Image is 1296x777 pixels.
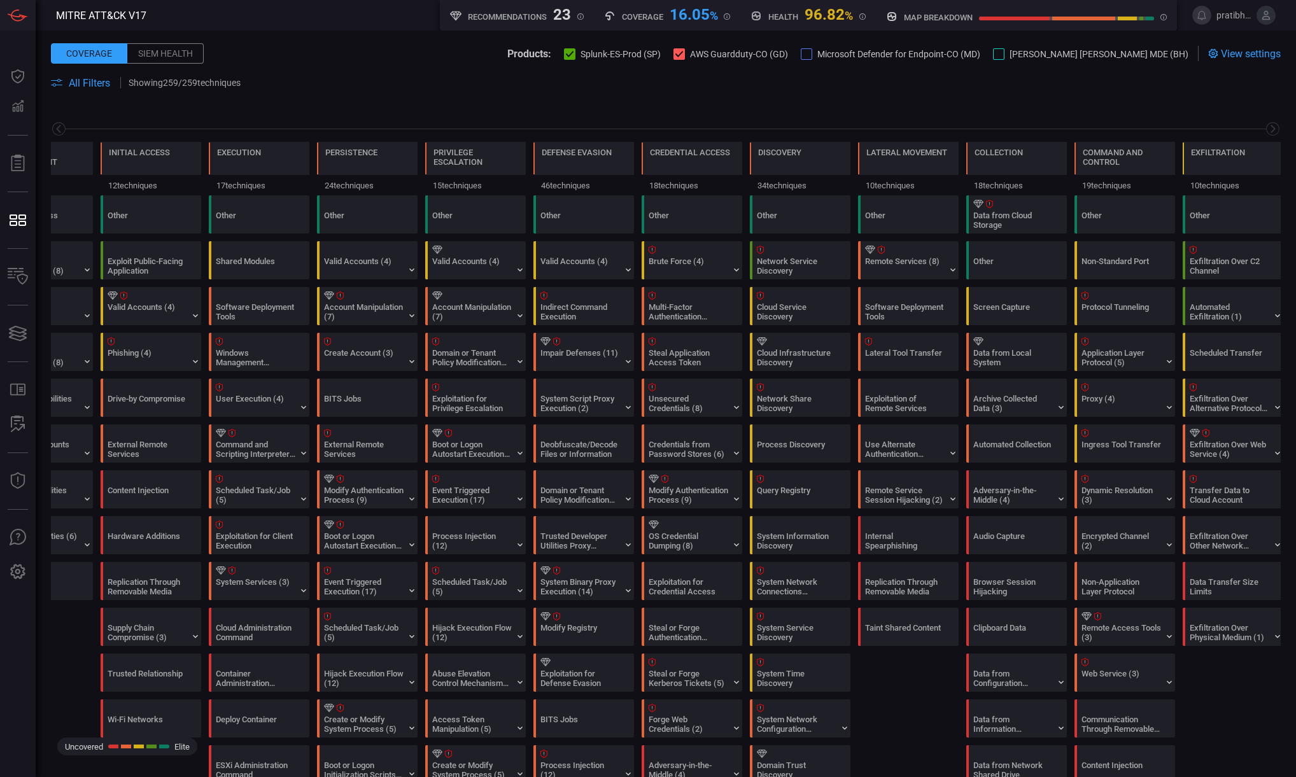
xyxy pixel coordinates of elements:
div: Trusted Developer Utilities Proxy Execution (3) [540,531,620,550]
div: Scheduled Task/Job (5) [216,486,295,505]
div: T1127: Trusted Developer Utilities Proxy Execution [533,516,634,554]
div: Phishing (4) [108,348,187,367]
div: Other [1081,211,1161,230]
div: T1020: Automated Exfiltration [1183,287,1283,325]
div: T1552: Unsecured Credentials [642,379,742,417]
div: Indirect Command Execution [540,302,620,321]
div: 15 techniques [425,175,526,195]
div: Archive Collected Data (3) [973,394,1053,413]
div: TA0001: Initial Access [101,142,201,195]
div: Other [533,195,634,234]
div: T1569: System Services [209,562,309,600]
div: Other [209,195,309,234]
div: T1570: Lateral Tool Transfer [858,333,959,371]
span: MITRE ATT&CK V17 [56,10,146,22]
div: T1102: Web Service [1074,654,1175,692]
div: Protocol Tunneling [1081,302,1161,321]
div: Exploitation of Remote Services [865,394,945,413]
div: Boot or Logon Autostart Execution (14) [432,440,512,459]
div: Adversary-in-the-Middle (4) [973,486,1053,505]
div: Use Alternate Authentication Material (4) [865,440,945,459]
div: 24 techniques [317,175,418,195]
span: % [845,9,853,22]
span: % [710,9,718,22]
div: Valid Accounts (4) [540,256,620,276]
div: Boot or Logon Autostart Execution (14) [324,531,404,550]
div: T1669: Wi-Fi Networks (Not covered) [101,699,201,738]
div: T1110: Brute Force [642,241,742,279]
div: Other [324,211,404,230]
div: T1574: Hijack Execution Flow [317,654,418,692]
div: T1091: Replication Through Removable Media (Not covered) [101,562,201,600]
div: Proxy (4) [1081,394,1161,413]
div: External Remote Services [324,440,404,459]
div: Valid Accounts (4) [432,256,512,276]
div: T1572: Protocol Tunneling [1074,287,1175,325]
div: T1030: Data Transfer Size Limits [1183,562,1283,600]
div: T1095: Non-Application Layer Protocol [1074,562,1175,600]
div: Credential Access [650,148,730,157]
div: T1211: Exploitation for Defense Evasion [533,654,634,692]
div: T1098: Account Manipulation [425,287,526,325]
div: T1528: Steal Application Access Token [642,333,742,371]
div: T1123: Audio Capture (Not covered) [966,516,1067,554]
button: All Filters [51,77,110,89]
div: T1659: Content Injection (Not covered) [101,470,201,508]
div: T1048: Exfiltration Over Alternative Protocol [1183,379,1283,417]
div: Domain or Tenant Policy Modification (2) [432,348,512,367]
div: T1484: Domain or Tenant Policy Modification [533,470,634,508]
div: Exploitation for Client Execution [216,531,295,550]
div: 16.05 [670,6,718,21]
div: T1546: Event Triggered Execution [425,470,526,508]
div: TA0003: Persistence [317,142,418,195]
div: Other [432,211,512,230]
div: Other [317,195,418,234]
div: Dynamic Resolution (3) [1081,486,1161,505]
div: T1216: System Script Proxy Execution [533,379,634,417]
div: Persistence [325,148,377,157]
div: Other [1190,211,1269,230]
div: T1558: Steal or Forge Kerberos Tickets [642,654,742,692]
div: Network Share Discovery [757,394,836,413]
div: T1003: OS Credential Dumping [642,516,742,554]
div: T1105: Ingress Tool Transfer [1074,424,1175,463]
div: Collection [975,148,1023,157]
div: Automated Collection [973,440,1053,459]
div: T1602: Data from Configuration Repository (Not covered) [966,654,1067,692]
div: Other [216,211,295,230]
div: Account Manipulation (7) [324,302,404,321]
button: Threat Intelligence [3,466,33,496]
h5: map breakdown [904,13,973,22]
div: Brute Force (4) [649,256,728,276]
div: T1055: Process Injection [425,516,526,554]
div: Deobfuscate/Decode Files or Information [540,440,620,459]
div: Remote Services (8) [865,256,945,276]
div: T1202: Indirect Command Execution [533,287,634,325]
div: Lateral Movement [866,148,947,157]
div: T1053: Scheduled Task/Job [209,470,309,508]
div: Cloud Infrastructure Discovery [757,348,836,367]
span: AWS Guardduty-CO (GD) [690,49,788,59]
div: Other [649,211,728,230]
div: Discovery [758,148,801,157]
div: Shared Modules [216,256,295,276]
div: TA0004: Privilege Escalation [425,142,526,195]
span: View settings [1221,48,1281,60]
div: Modify Authentication Process (9) [324,486,404,505]
div: T1078: Valid Accounts [317,241,418,279]
div: T1200: Hardware Additions (Not covered) [101,516,201,554]
div: T1078: Valid Accounts [101,287,201,325]
div: T1573: Encrypted Channel [1074,516,1175,554]
div: Other [750,195,850,234]
div: 46 techniques [533,175,634,195]
div: T1049: System Network Connections Discovery [750,562,850,600]
div: Impair Defenses (11) [540,348,620,367]
div: T1213: Data from Information Repositories [966,699,1067,738]
div: T1113: Screen Capture [966,287,1067,325]
button: AWS Guardduty-CO (GD) [673,47,788,60]
span: [PERSON_NAME] [PERSON_NAME] MDE (BH) [1010,49,1188,59]
div: Other [101,195,201,234]
div: Other [540,211,620,230]
div: T1185: Browser Session Hijacking (Not covered) [966,562,1067,600]
div: Transfer Data to Cloud Account [1190,486,1269,505]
